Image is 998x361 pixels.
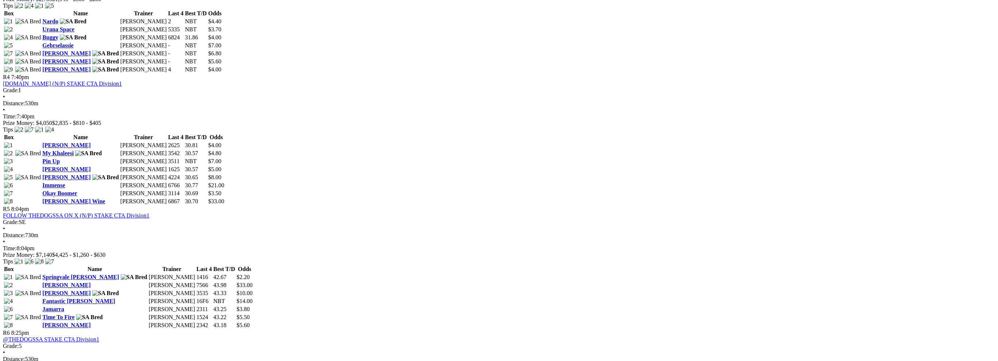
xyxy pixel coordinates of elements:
[92,50,119,57] img: SA Bred
[3,219,19,225] span: Grade:
[42,198,105,204] a: [PERSON_NAME] Wine
[208,58,221,64] span: $5.60
[208,18,221,24] span: $4.40
[168,18,184,25] td: 2
[148,322,195,329] td: [PERSON_NAME]
[185,66,207,73] td: NBT
[42,26,74,32] a: Urana Space
[185,166,207,173] td: 30.57
[148,298,195,305] td: [PERSON_NAME]
[3,100,995,107] div: 530m
[42,50,90,56] a: [PERSON_NAME]
[4,42,13,49] img: 5
[4,322,13,329] img: 8
[3,212,149,219] a: FOLLOW THEDOGSSA ON X (N/P) STAKE CTA Division1
[42,42,73,48] a: Gebrselassie
[208,10,222,17] th: Odds
[15,50,41,57] img: SA Bred
[120,158,167,165] td: [PERSON_NAME]
[4,142,13,149] img: 1
[120,10,167,17] th: Trainer
[237,314,250,320] span: $5.50
[168,26,184,33] td: 5335
[120,198,167,205] td: [PERSON_NAME]
[120,142,167,149] td: [PERSON_NAME]
[120,50,167,57] td: [PERSON_NAME]
[15,290,41,297] img: SA Bred
[4,182,13,189] img: 6
[42,142,90,148] a: [PERSON_NAME]
[168,10,184,17] th: Last 4
[11,330,29,336] span: 8:25pm
[4,50,13,57] img: 7
[4,34,13,41] img: 4
[120,174,167,181] td: [PERSON_NAME]
[42,182,65,188] a: Immense
[3,107,5,113] span: •
[45,126,54,133] img: 4
[15,3,23,9] img: 2
[42,34,58,40] a: Buggy
[208,42,221,48] span: $7.00
[15,258,23,265] img: 1
[208,50,221,56] span: $6.80
[168,42,184,49] td: -
[213,282,236,289] td: 43.98
[3,120,995,126] div: Prize Money: $4,050
[4,158,13,165] img: 3
[208,198,224,204] span: $33.00
[208,158,221,164] span: $7.00
[15,58,41,65] img: SA Bred
[148,290,195,297] td: [PERSON_NAME]
[168,34,184,41] td: 6824
[213,298,236,305] td: NBT
[168,174,184,181] td: 4224
[35,126,44,133] img: 1
[237,298,253,304] span: $14.00
[120,58,167,65] td: [PERSON_NAME]
[92,290,119,297] img: SA Bred
[4,174,13,181] img: 5
[168,142,184,149] td: 2625
[3,343,19,349] span: Grade:
[3,3,13,9] span: Tips
[4,134,14,140] span: Box
[185,18,207,25] td: NBT
[213,266,236,273] th: Best T/D
[168,134,184,141] th: Last 4
[4,190,13,197] img: 7
[196,322,212,329] td: 2342
[185,158,207,165] td: NBT
[25,126,34,133] img: 7
[120,26,167,33] td: [PERSON_NAME]
[196,290,212,297] td: 3535
[237,274,250,280] span: $2.20
[4,18,13,25] img: 1
[148,282,195,289] td: [PERSON_NAME]
[4,298,13,305] img: 4
[168,182,184,189] td: 6766
[213,306,236,313] td: 43.25
[4,290,13,297] img: 3
[148,266,195,273] th: Trainer
[168,58,184,65] td: -
[15,314,41,321] img: SA Bred
[196,306,212,313] td: 2311
[3,100,25,106] span: Distance:
[3,258,13,264] span: Tips
[120,42,167,49] td: [PERSON_NAME]
[42,322,90,328] a: [PERSON_NAME]
[185,190,207,197] td: 30.69
[168,150,184,157] td: 3542
[3,343,995,349] div: 5
[185,10,207,17] th: Best T/D
[3,113,995,120] div: 7:40pm
[15,274,41,280] img: SA Bred
[3,239,5,245] span: •
[3,74,10,80] span: R4
[237,290,253,296] span: $10.00
[52,120,101,126] span: $2,835 - $810 - $405
[121,274,147,280] img: SA Bred
[3,245,17,251] span: Time:
[3,232,25,238] span: Distance:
